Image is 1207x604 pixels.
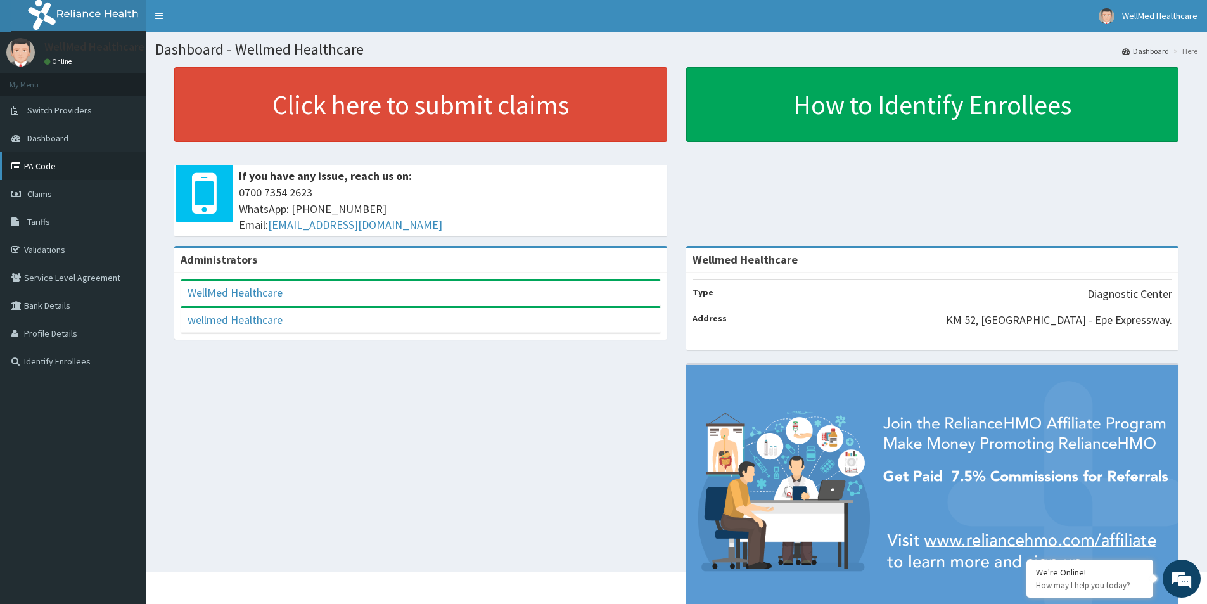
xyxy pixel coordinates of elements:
span: Switch Providers [27,105,92,116]
span: Claims [27,188,52,200]
a: WellMed Healthcare [188,285,283,300]
p: WellMed Healthcare [44,41,144,53]
strong: Wellmed Healthcare [693,252,798,267]
h1: Dashboard - Wellmed Healthcare [155,41,1197,58]
span: Tariffs [27,216,50,228]
div: We're Online! [1036,567,1144,578]
a: [EMAIL_ADDRESS][DOMAIN_NAME] [268,217,442,232]
img: User Image [1099,8,1114,24]
b: Type [693,286,713,298]
b: Address [693,312,727,324]
p: KM 52, [GEOGRAPHIC_DATA] - Epe Expressway. [946,312,1172,328]
a: wellmed Healthcare [188,312,283,327]
p: How may I help you today? [1036,580,1144,591]
span: 0700 7354 2623 WhatsApp: [PHONE_NUMBER] Email: [239,184,661,233]
a: Dashboard [1122,46,1169,56]
a: Click here to submit claims [174,67,667,142]
a: Online [44,57,75,66]
li: Here [1170,46,1197,56]
span: WellMed Healthcare [1122,10,1197,22]
b: Administrators [181,252,257,267]
span: Dashboard [27,132,68,144]
img: User Image [6,38,35,67]
a: How to Identify Enrollees [686,67,1179,142]
p: Diagnostic Center [1087,286,1172,302]
b: If you have any issue, reach us on: [239,169,412,183]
